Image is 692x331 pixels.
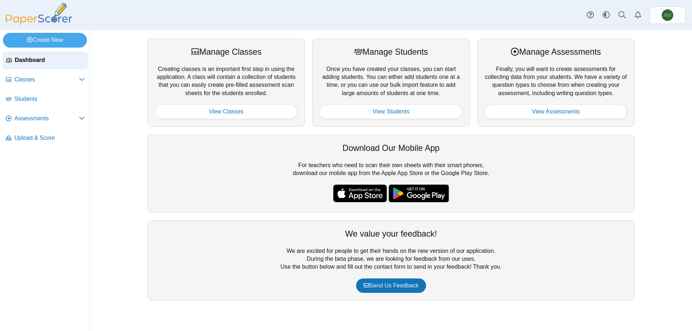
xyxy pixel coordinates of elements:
[630,7,646,23] a: Alerts
[147,39,305,126] div: Creating classes is an important first step in using the application. A class will contain a coll...
[155,104,297,119] a: View Classes
[320,46,462,58] div: Manage Students
[3,52,88,69] a: Dashboard
[14,76,79,84] span: Classes
[155,46,297,58] div: Manage Classes
[364,282,418,288] span: Send Us Feedback
[664,13,671,18] span: Ashley Mercer
[3,110,88,128] a: Assessments
[662,9,673,21] span: Ashley Mercer
[333,184,387,202] img: apple-store-badge.svg
[3,20,75,26] a: PaperScorer
[312,39,470,126] div: Once you have created your classes, you can start adding students. You can either add students on...
[389,184,449,202] img: google-play-badge.png
[147,135,635,213] div: For teachers who need to scan their own sheets with their smart phones, download our mobile app f...
[3,130,88,147] a: Upload & Score
[3,91,88,108] a: Students
[3,71,88,89] a: Classes
[155,142,627,154] div: Download Our Mobile App
[155,228,627,240] div: We value your feedback!
[356,278,426,293] a: Send Us Feedback
[14,95,85,103] span: Students
[14,115,79,122] span: Assessments
[477,39,635,126] div: Finally, you will want to create assessments for collecting data from your students. We have a va...
[649,6,686,24] a: Ashley Mercer
[14,134,85,142] span: Upload & Score
[147,220,635,300] div: We are excited for people to get their hands on the new version of our application. During the be...
[320,104,462,119] a: View Students
[485,46,627,58] div: Manage Assessments
[485,104,627,119] a: View Assessments
[3,33,87,47] a: Create New
[15,56,84,64] span: Dashboard
[3,3,75,25] img: PaperScorer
